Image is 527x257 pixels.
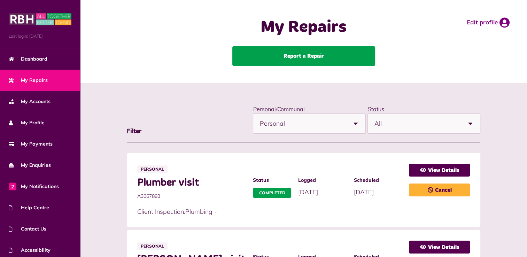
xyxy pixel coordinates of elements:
[367,106,384,112] label: Status
[9,225,46,233] span: Contact Us
[9,33,71,39] span: Last login: [DATE]
[9,204,49,211] span: Help Centre
[298,177,347,184] span: Logged
[9,55,47,63] span: Dashboard
[9,183,59,190] span: My Notifications
[259,114,346,133] span: Personal
[9,12,71,26] img: MyRBH
[354,177,402,184] span: Scheduled
[9,119,45,126] span: My Profile
[374,114,460,133] span: All
[9,182,16,190] span: 2
[253,177,291,184] span: Status
[9,162,51,169] span: My Enquiries
[9,77,48,84] span: My Repairs
[9,98,51,105] span: My Accounts
[467,17,510,28] a: Edit profile
[409,164,470,177] a: View Details
[253,188,291,198] span: Completed
[127,128,141,134] span: Filter
[9,140,53,148] span: My Payments
[409,184,470,196] a: Cancel
[199,17,409,38] h1: My Repairs
[137,193,246,200] span: A3067893
[409,241,470,254] a: View Details
[354,188,373,196] span: [DATE]
[137,242,168,250] span: Personal
[232,46,375,66] a: Report a Repair
[137,207,402,216] p: Client Inspection:Plumbing -
[137,177,246,189] span: Plumber visit
[137,165,168,173] span: Personal
[253,106,304,112] label: Personal/Communal
[298,188,318,196] span: [DATE]
[9,247,51,254] span: Accessibility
